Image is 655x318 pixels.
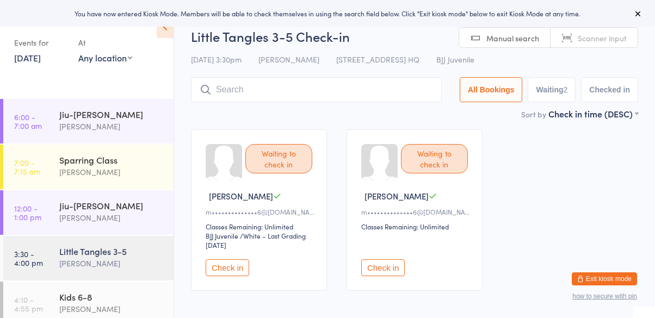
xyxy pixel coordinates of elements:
div: Jiu-[PERSON_NAME] [59,199,164,211]
span: [PERSON_NAME] [364,190,429,202]
div: Events for [14,34,67,52]
div: Sparring Class [59,154,164,166]
a: [DATE] [14,52,41,64]
time: 3:30 - 4:00 pm [14,250,43,267]
a: 12:00 -1:00 pmJiu-[PERSON_NAME][PERSON_NAME] [3,190,174,235]
time: 4:10 - 4:55 pm [14,295,43,313]
div: Check in time (DESC) [548,108,638,120]
button: All Bookings [460,77,523,102]
div: [PERSON_NAME] [59,166,164,178]
span: [DATE] 3:30pm [191,54,242,65]
div: Any location [78,52,132,64]
span: [PERSON_NAME] [258,54,319,65]
input: Search [191,77,442,102]
button: Checked in [581,77,638,102]
button: Exit kiosk mode [572,272,637,285]
a: 3:30 -4:00 pmLittle Tangles 3-5[PERSON_NAME] [3,236,174,280]
button: Check in [206,259,249,276]
div: [PERSON_NAME] [59,211,164,224]
span: [PERSON_NAME] [209,190,273,202]
div: [PERSON_NAME] [59,120,164,133]
div: Little Tangles 3-5 [59,245,164,257]
div: m••••••••••••••6@[DOMAIN_NAME] [206,207,316,216]
div: Kids 6-8 [59,291,164,303]
span: BJJ Juvenile [436,54,474,65]
div: Jiu-[PERSON_NAME] [59,108,164,120]
button: how to secure with pin [572,292,637,300]
span: Manual search [486,33,539,43]
div: Waiting to check in [245,144,312,173]
div: Waiting to check in [401,144,468,173]
label: Sort by [521,109,546,120]
time: 7:00 - 7:15 am [14,158,40,176]
span: [STREET_ADDRESS] HQ [336,54,419,65]
div: [PERSON_NAME] [59,303,164,315]
div: [PERSON_NAME] [59,257,164,270]
h2: Little Tangles 3-5 Check-in [191,27,638,45]
button: Waiting2 [528,77,576,102]
button: Check in [361,259,405,276]
div: 2 [564,85,568,94]
a: 6:00 -7:00 amJiu-[PERSON_NAME][PERSON_NAME] [3,99,174,144]
div: At [78,34,132,52]
span: Scanner input [578,33,627,43]
div: m••••••••••••••6@[DOMAIN_NAME] [361,207,471,216]
a: 7:00 -7:15 amSparring Class[PERSON_NAME] [3,145,174,189]
div: Classes Remaining: Unlimited [206,222,316,231]
time: 12:00 - 1:00 pm [14,204,41,221]
div: You have now entered Kiosk Mode. Members will be able to check themselves in using the search fie... [17,9,638,18]
time: 6:00 - 7:00 am [14,113,42,130]
div: BJJ Juvenile [206,231,238,240]
div: Classes Remaining: Unlimited [361,222,471,231]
